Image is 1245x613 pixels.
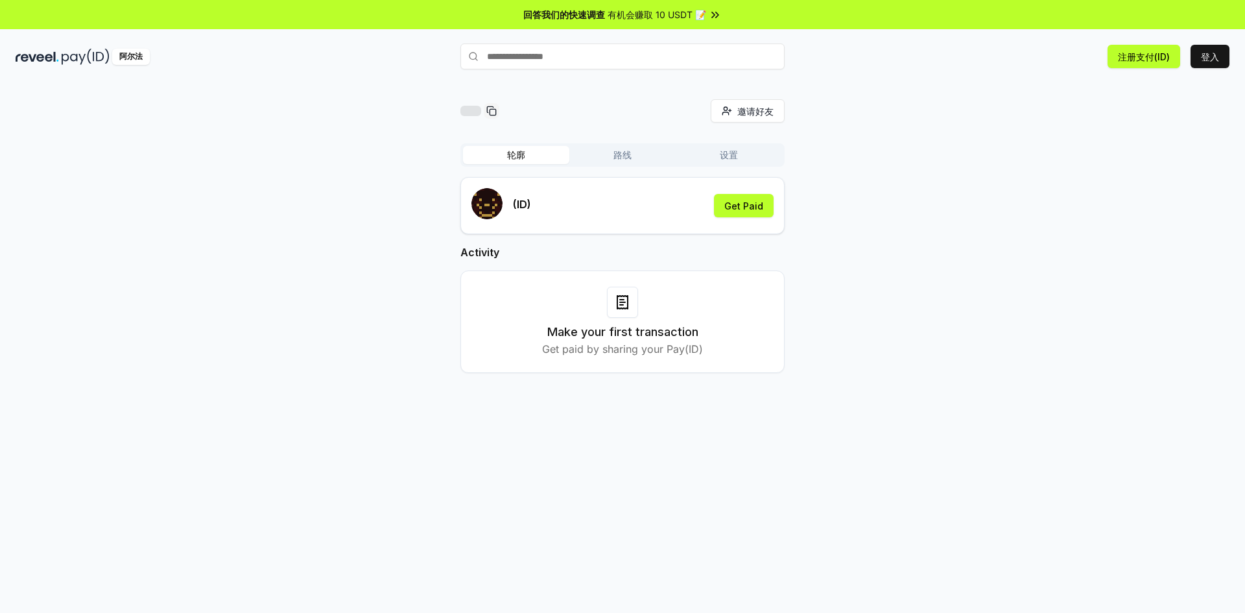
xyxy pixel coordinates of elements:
[1201,51,1219,62] font: 登入
[542,341,703,357] p: Get paid by sharing your Pay(ID)
[737,106,774,117] font: 邀请好友
[711,99,785,123] button: 邀请好友
[1118,51,1170,62] font: 注册支付(ID)
[547,323,698,341] h3: Make your first transaction
[1191,45,1229,68] button: 登入
[62,49,110,65] img: 付款编号
[608,9,706,20] font: 有机会赚取 10 USDT 📝
[714,194,774,217] button: Get Paid
[119,51,143,61] font: 阿尔法
[507,149,525,160] font: 轮廓
[460,245,785,260] h2: Activity
[523,9,605,20] font: 回答我们的快速调查
[16,49,59,65] img: 揭示黑暗
[720,149,738,160] font: 设置
[613,149,632,160] font: 路线
[513,197,531,212] p: (ID)
[1108,45,1180,68] button: 注册支付(ID)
